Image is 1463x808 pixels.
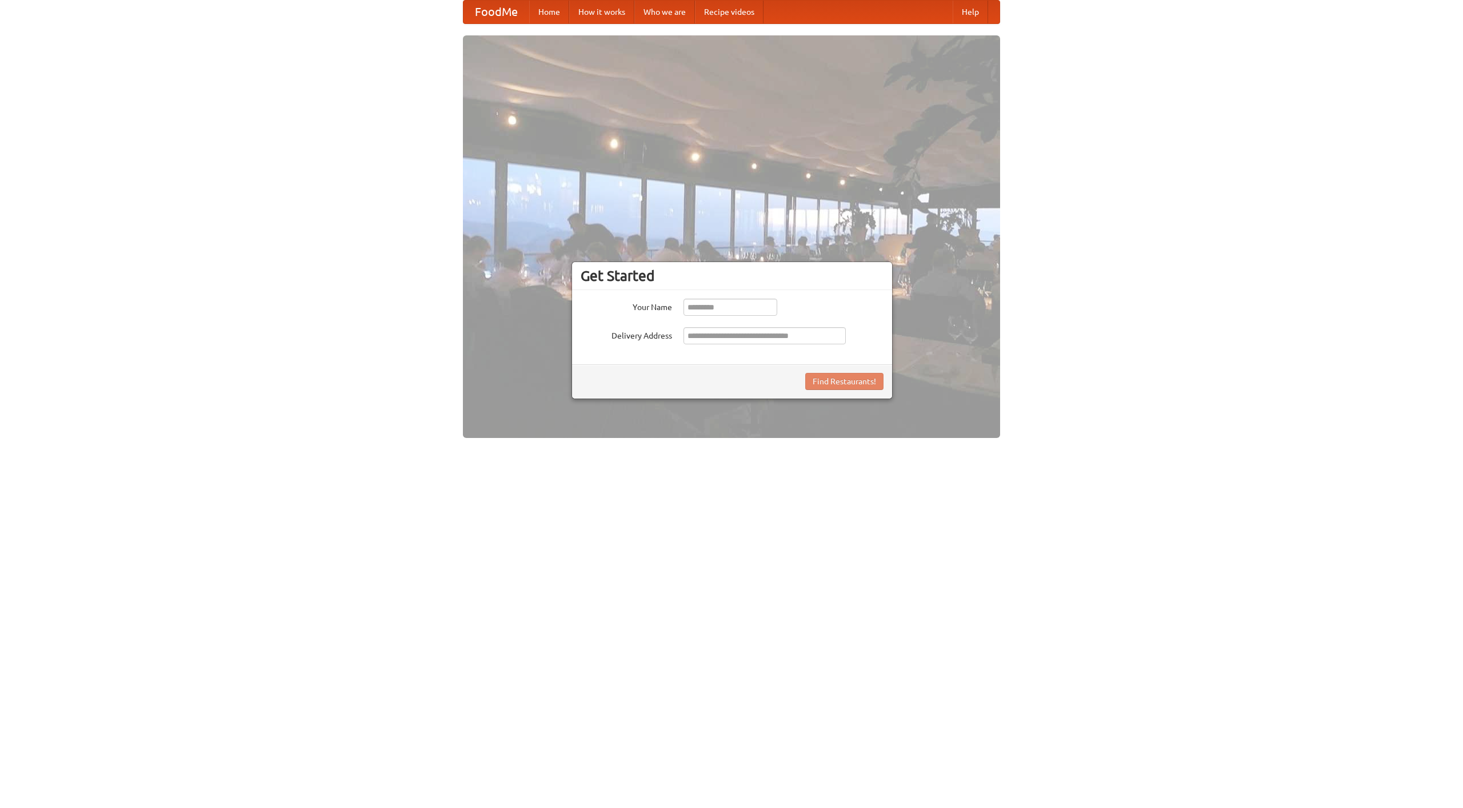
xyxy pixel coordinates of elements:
button: Find Restaurants! [805,373,884,390]
a: How it works [569,1,634,23]
a: Help [953,1,988,23]
label: Delivery Address [581,327,672,341]
a: Home [529,1,569,23]
h3: Get Started [581,267,884,284]
label: Your Name [581,299,672,313]
a: Who we are [634,1,695,23]
a: Recipe videos [695,1,764,23]
a: FoodMe [463,1,529,23]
